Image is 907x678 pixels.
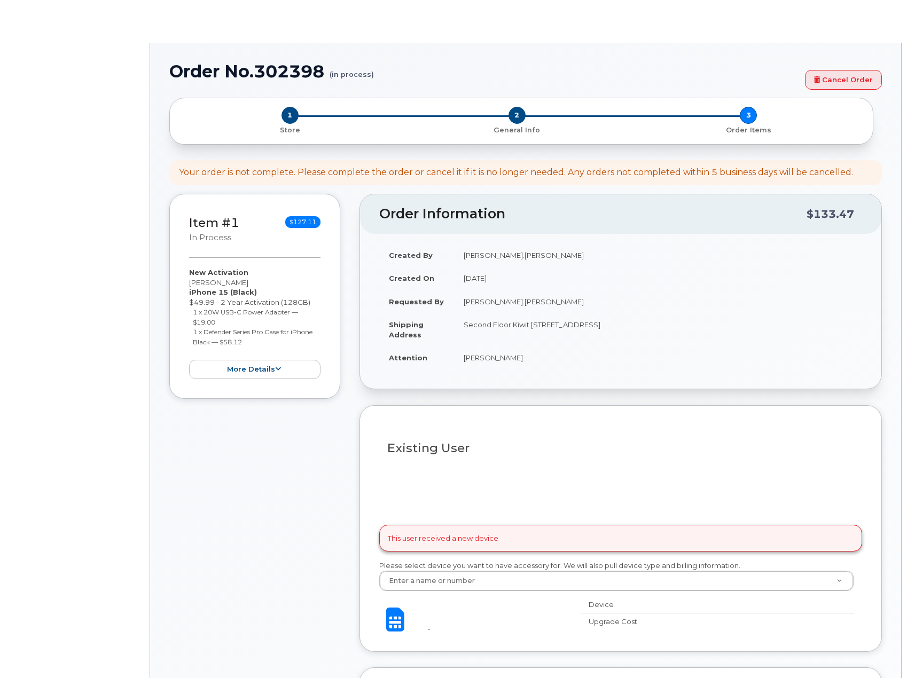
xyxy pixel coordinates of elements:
p: General Info [405,125,628,135]
td: [DATE] [454,266,862,290]
span: 2 [509,107,526,124]
span: 1 [282,107,299,124]
span: $127.11 [285,216,320,228]
strong: New Activation [189,268,248,277]
div: Your order is not complete. Please complete the order or cancel it if it is no longer needed. Any... [179,167,853,179]
h2: Order Information [379,207,807,222]
a: Cancel Order [805,70,882,90]
strong: Attention [389,353,427,362]
p: Store [183,125,397,135]
h3: Existing User [387,442,854,455]
div: [PERSON_NAME] $49.99 - 2 Year Activation (128GB) [189,267,320,379]
td: [PERSON_NAME].[PERSON_NAME] [454,290,862,313]
div: Device [581,600,694,610]
button: more details [189,360,320,380]
div: Please select device you want to have accessory for. We will also pull device type and billing in... [379,561,862,591]
strong: Requested By [389,297,444,306]
strong: Created By [389,251,433,259]
small: 1 x 20W USB-C Power Adapter — $19.00 [193,308,298,326]
a: Item #1 [189,215,239,230]
h1: Order No.302398 [169,62,800,81]
strong: iPhone 15 (Black) [189,288,257,296]
div: This user received a new device [379,525,862,551]
div: - [427,624,563,634]
a: 1 Store [178,124,401,135]
a: Enter a name or number [380,571,853,590]
strong: Shipping Address [389,320,424,339]
span: Enter a name or number [382,576,475,586]
div: $133.47 [807,204,854,224]
div: Upgrade Cost [581,617,694,627]
small: in process [189,233,231,242]
strong: Created On [389,274,434,282]
td: [PERSON_NAME] [454,346,862,369]
td: Second Floor Kiwit [STREET_ADDRESS] [454,313,862,346]
a: 2 General Info [401,124,632,135]
small: (in process) [330,62,374,78]
small: 1 x Defender Series Pro Case for iPhone Black — $58.12 [193,328,312,346]
td: [PERSON_NAME].[PERSON_NAME] [454,243,862,267]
